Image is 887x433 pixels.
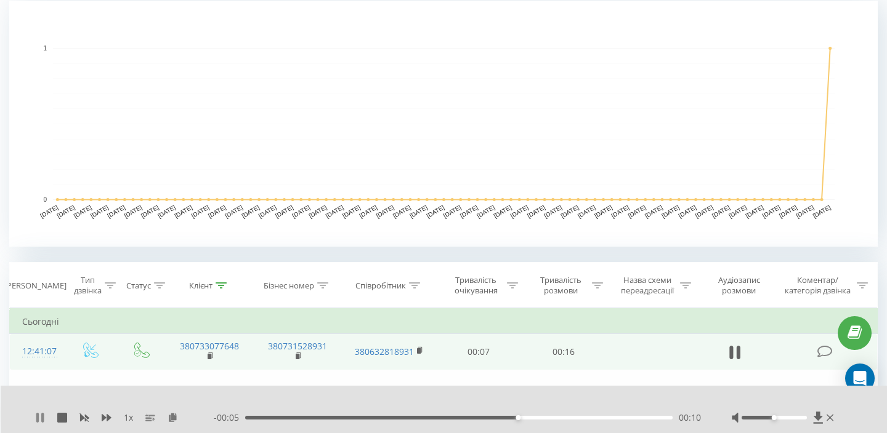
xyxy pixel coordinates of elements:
[126,280,151,291] div: Статус
[308,204,328,219] text: [DATE]
[772,415,777,420] div: Accessibility label
[442,204,463,219] text: [DATE]
[89,204,110,219] text: [DATE]
[39,204,59,219] text: [DATE]
[124,411,133,424] span: 1 x
[617,275,677,296] div: Назва схеми переадресації
[358,204,378,219] text: [DATE]
[355,346,414,357] a: 380632818931
[812,204,832,219] text: [DATE]
[375,204,395,219] text: [DATE]
[268,340,327,352] a: 380731528931
[22,340,52,363] div: 12:41:07
[782,275,854,296] div: Коментар/категорія дзвінка
[516,415,520,420] div: Accessibility label
[437,334,522,370] td: 00:07
[73,204,93,219] text: [DATE]
[778,204,798,219] text: [DATE]
[678,204,698,219] text: [DATE]
[325,204,345,219] text: [DATE]
[140,204,160,219] text: [DATE]
[425,204,445,219] text: [DATE]
[610,204,630,219] text: [DATE]
[173,204,193,219] text: [DATE]
[9,1,878,247] svg: A chart.
[526,204,546,219] text: [DATE]
[56,204,76,219] text: [DATE]
[10,309,878,334] td: Сьогодні
[190,204,211,219] text: [DATE]
[705,275,772,296] div: Аудіозапис розмови
[644,204,664,219] text: [DATE]
[257,204,278,219] text: [DATE]
[627,204,647,219] text: [DATE]
[355,280,406,291] div: Співробітник
[476,204,496,219] text: [DATE]
[207,204,227,219] text: [DATE]
[341,204,362,219] text: [DATE]
[660,204,681,219] text: [DATE]
[264,280,314,291] div: Бізнес номер
[459,204,479,219] text: [DATE]
[727,204,748,219] text: [DATE]
[123,204,144,219] text: [DATE]
[593,204,614,219] text: [DATE]
[408,204,429,219] text: [DATE]
[224,204,244,219] text: [DATE]
[679,411,701,424] span: 00:10
[577,204,597,219] text: [DATE]
[761,204,782,219] text: [DATE]
[795,204,815,219] text: [DATE]
[543,204,563,219] text: [DATE]
[156,204,177,219] text: [DATE]
[392,204,412,219] text: [DATE]
[241,204,261,219] text: [DATE]
[43,196,47,203] text: 0
[694,204,715,219] text: [DATE]
[532,275,589,296] div: Тривалість розмови
[4,280,67,291] div: [PERSON_NAME]
[274,204,294,219] text: [DATE]
[448,275,504,296] div: Тривалість очікування
[189,280,213,291] div: Клієнт
[745,204,765,219] text: [DATE]
[845,363,875,393] div: Open Intercom Messenger
[509,204,530,219] text: [DATE]
[291,204,311,219] text: [DATE]
[711,204,731,219] text: [DATE]
[43,45,47,52] text: 1
[521,334,606,370] td: 00:16
[493,204,513,219] text: [DATE]
[560,204,580,219] text: [DATE]
[106,204,126,219] text: [DATE]
[74,275,102,296] div: Тип дзвінка
[214,411,245,424] span: - 00:05
[180,340,239,352] a: 380733077648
